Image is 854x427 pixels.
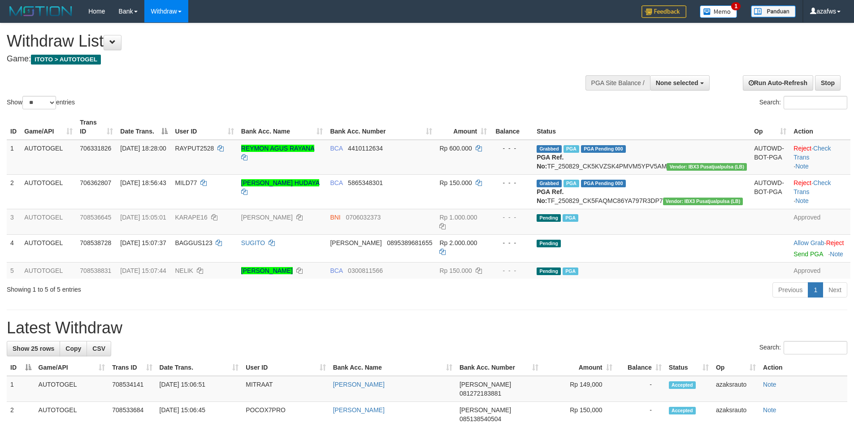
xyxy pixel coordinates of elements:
span: [DATE] 15:05:01 [120,214,166,221]
div: - - - [494,266,529,275]
span: CSV [92,345,105,352]
span: BCA [330,179,342,186]
span: MILD77 [175,179,197,186]
td: [DATE] 15:06:51 [156,376,243,402]
th: Balance: activate to sort column ascending [616,359,665,376]
span: Copy 0895389681655 to clipboard [387,239,432,246]
td: AUTOTOGEL [21,262,76,279]
span: Grabbed [537,180,562,187]
th: Game/API: activate to sort column ascending [21,114,76,140]
span: Grabbed [537,145,562,153]
span: ITOTO > AUTOTOGEL [31,55,101,65]
a: [PERSON_NAME] [241,214,293,221]
div: - - - [494,178,529,187]
td: 4 [7,234,21,262]
th: ID [7,114,21,140]
span: Rp 2.000.000 [439,239,477,246]
th: Bank Acc. Name: activate to sort column ascending [329,359,456,376]
span: Marked by azaksrauto [563,214,578,222]
span: Copy 5865348301 to clipboard [348,179,383,186]
th: Balance [490,114,533,140]
div: - - - [494,213,529,222]
th: Action [759,359,847,376]
th: Status [533,114,750,140]
td: AUTOTOGEL [21,209,76,234]
img: panduan.png [751,5,796,17]
td: 1 [7,376,35,402]
td: - [616,376,665,402]
span: RAYPUT2528 [175,145,214,152]
span: Pending [537,267,561,275]
a: Show 25 rows [7,341,60,356]
span: 708536645 [80,214,111,221]
span: Rp 150.000 [439,267,472,274]
select: Showentries [22,96,56,109]
span: · [793,239,826,246]
h4: Game: [7,55,560,64]
th: Amount: activate to sort column ascending [436,114,490,140]
a: [PERSON_NAME] [241,267,293,274]
a: Note [763,381,776,388]
span: NELIK [175,267,193,274]
b: PGA Ref. No: [537,154,564,170]
a: Note [795,163,809,170]
td: Approved [790,209,850,234]
span: 708538831 [80,267,111,274]
td: 2 [7,174,21,209]
span: Copy 0706032373 to clipboard [346,214,381,221]
a: Run Auto-Refresh [743,75,813,91]
th: Date Trans.: activate to sort column descending [117,114,171,140]
a: Previous [772,282,808,298]
a: Next [823,282,847,298]
a: Check Trans [793,145,831,161]
span: 1 [731,2,741,10]
span: 706362807 [80,179,111,186]
td: · [790,234,850,262]
th: Bank Acc. Number: activate to sort column ascending [326,114,436,140]
input: Search: [784,96,847,109]
span: Marked by azaksrauto [563,267,578,275]
th: Status: activate to sort column ascending [665,359,712,376]
span: [DATE] 15:07:37 [120,239,166,246]
div: PGA Site Balance / [585,75,650,91]
span: Marked by azaksrauto [564,180,579,187]
a: Allow Grab [793,239,824,246]
span: None selected [656,79,698,86]
span: 708538728 [80,239,111,246]
td: MITRAAT [242,376,329,402]
h1: Withdraw List [7,32,560,50]
h1: Latest Withdraw [7,319,847,337]
td: 1 [7,140,21,175]
span: Copy 085138540504 to clipboard [460,415,501,423]
img: Button%20Memo.svg [700,5,737,18]
a: [PERSON_NAME] [333,381,385,388]
img: Feedback.jpg [642,5,686,18]
a: SUGITO [241,239,265,246]
b: PGA Ref. No: [537,188,564,204]
a: Note [763,406,776,414]
td: AUTOTOGEL [21,174,76,209]
div: - - - [494,144,529,153]
span: Copy [65,345,81,352]
td: · · [790,140,850,175]
span: [PERSON_NAME] [460,381,511,388]
td: azaksrauto [712,376,759,402]
td: TF_250829_CK5FAQMC86YA797R3DP7 [533,174,750,209]
td: AUTOTOGEL [21,234,76,262]
td: AUTOWD-BOT-PGA [750,140,790,175]
span: Pending [537,214,561,222]
td: 5 [7,262,21,279]
span: Copy 4410112634 to clipboard [348,145,383,152]
th: Trans ID: activate to sort column ascending [76,114,117,140]
th: Bank Acc. Number: activate to sort column ascending [456,359,542,376]
input: Search: [784,341,847,354]
span: [PERSON_NAME] [330,239,381,246]
td: Approved [790,262,850,279]
span: Copy 081272183881 to clipboard [460,390,501,397]
span: BAGGUS123 [175,239,212,246]
label: Show entries [7,96,75,109]
td: Rp 149,000 [542,376,616,402]
a: Copy [60,341,87,356]
a: 1 [808,282,823,298]
a: Note [830,250,843,258]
